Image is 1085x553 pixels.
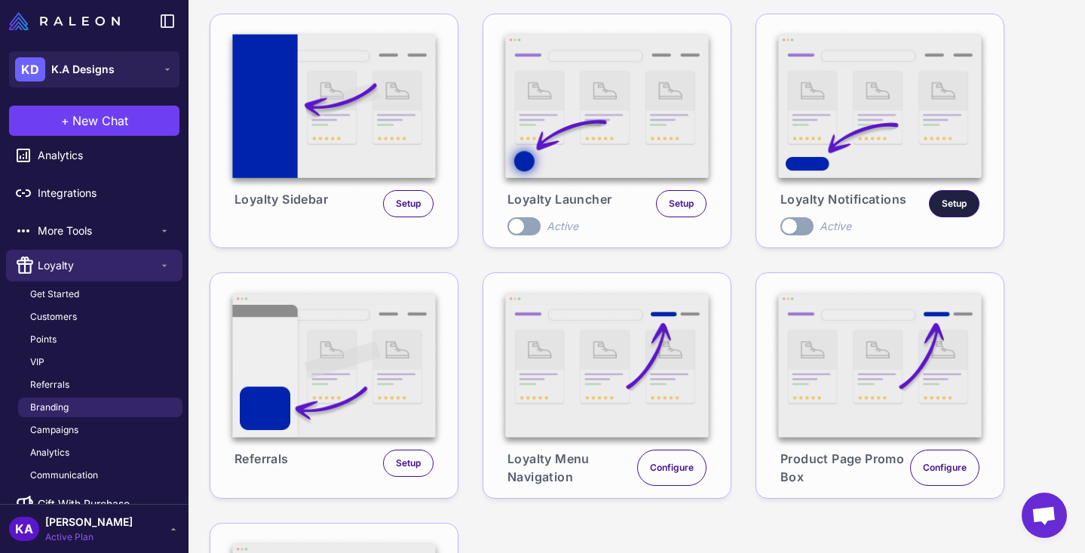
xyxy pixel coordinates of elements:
[45,530,133,544] span: Active Plan
[72,112,128,130] span: New Chat
[222,26,446,190] img: Loyalty Sidebar
[15,57,45,81] div: KD
[38,257,158,274] span: Loyalty
[18,375,182,395] a: Referrals
[9,12,126,30] a: Raleon Logo
[507,190,611,217] span: Loyalty Launcher
[30,333,57,346] span: Points
[942,197,967,210] span: Setup
[18,398,182,417] a: Branding
[30,287,79,301] span: Get Started
[30,423,78,437] span: Campaigns
[51,61,115,78] span: K.A Designs
[9,12,120,30] img: Raleon Logo
[495,285,719,449] img: Loyalty Menu Navigation
[30,355,44,369] span: VIP
[768,26,992,190] img: Loyalty Notifications
[38,185,170,201] span: Integrations
[820,218,851,235] div: Active
[780,190,906,217] span: Loyalty Notifications
[9,517,39,541] div: KA
[650,461,694,475] span: Configure
[38,223,158,239] span: More Tools
[9,106,179,136] button: +New Chat
[30,469,98,482] span: Communication
[30,446,69,459] span: Analytics
[18,284,182,304] a: Get Started
[768,285,992,449] img: Product Page Promo Box
[495,26,719,190] img: Loyalty Launcher
[222,285,446,449] img: Referrals
[396,197,421,210] span: Setup
[18,420,182,440] a: Campaigns
[18,465,182,485] a: Communication
[1022,493,1067,538] div: Open chat
[6,177,182,209] a: Integrations
[18,307,182,327] a: Customers
[780,450,910,486] span: Product Page Promo Box
[6,488,182,520] a: Gift With Purchase
[30,310,77,324] span: Customers
[18,330,182,349] a: Points
[396,456,421,470] span: Setup
[923,461,967,475] span: Configure
[38,496,130,512] span: Gift With Purchase
[9,51,179,88] button: KDK.A Designs
[61,112,69,130] span: +
[18,352,182,372] a: VIP
[38,147,170,164] span: Analytics
[30,401,69,414] span: Branding
[507,450,637,486] span: Loyalty Menu Navigation
[18,443,182,462] a: Analytics
[30,378,69,392] span: Referrals
[6,140,182,171] a: Analytics
[45,514,133,530] span: [PERSON_NAME]
[234,190,328,217] span: Loyalty Sidebar
[234,450,289,477] span: Referrals
[669,197,694,210] span: Setup
[547,218,578,235] div: Active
